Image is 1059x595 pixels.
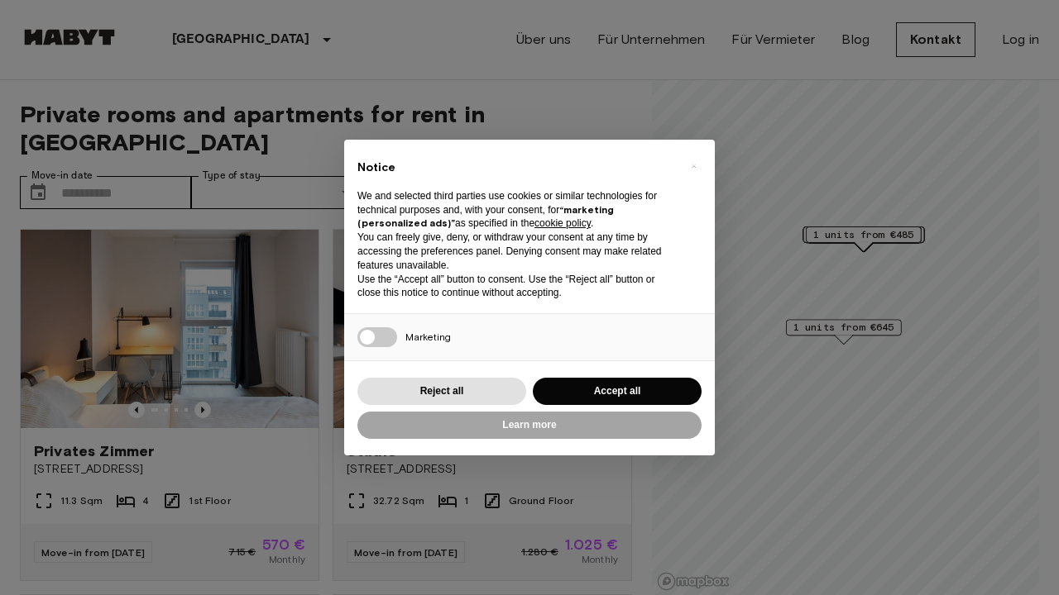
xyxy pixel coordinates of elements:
[357,203,614,230] strong: “marketing (personalized ads)”
[357,231,675,272] p: You can freely give, deny, or withdraw your consent at any time by accessing the preferences pane...
[357,189,675,231] p: We and selected third parties use cookies or similar technologies for technical purposes and, wit...
[357,273,675,301] p: Use the “Accept all” button to consent. Use the “Reject all” button or close this notice to conti...
[357,378,526,405] button: Reject all
[405,331,451,343] span: Marketing
[533,378,702,405] button: Accept all
[534,217,591,229] a: cookie policy
[680,153,707,179] button: Close this notice
[357,159,675,176] h2: Notice
[357,412,702,439] button: Learn more
[691,156,697,176] span: ×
